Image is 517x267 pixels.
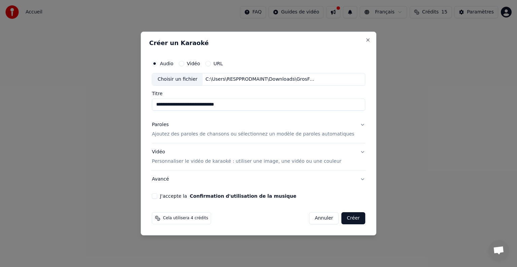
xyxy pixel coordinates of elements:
[190,194,297,198] button: J'accepte la
[149,40,368,46] h2: Créer un Karaoké
[187,61,200,66] label: Vidéo
[213,61,223,66] label: URL
[152,170,365,188] button: Avancé
[152,131,354,138] p: Ajoutez des paroles de chansons ou sélectionnez un modèle de paroles automatiques
[152,121,169,128] div: Paroles
[342,212,365,224] button: Créer
[163,216,208,221] span: Cela utilisera 4 crédits
[160,194,296,198] label: J'accepte la
[152,143,365,170] button: VidéoPersonnaliser le vidéo de karaoké : utiliser une image, une vidéo ou une couleur
[203,76,317,83] div: C:\Users\RESPPRODMAINT\Downloads\GrosFichiers - [PERSON_NAME]\Chanson mariageRS - Version finale.mp3
[152,158,341,165] p: Personnaliser le vidéo de karaoké : utiliser une image, une vidéo ou une couleur
[152,149,341,165] div: Vidéo
[160,61,173,66] label: Audio
[152,116,365,143] button: ParolesAjoutez des paroles de chansons ou sélectionnez un modèle de paroles automatiques
[152,73,203,85] div: Choisir un fichier
[309,212,339,224] button: Annuler
[152,91,365,96] label: Titre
